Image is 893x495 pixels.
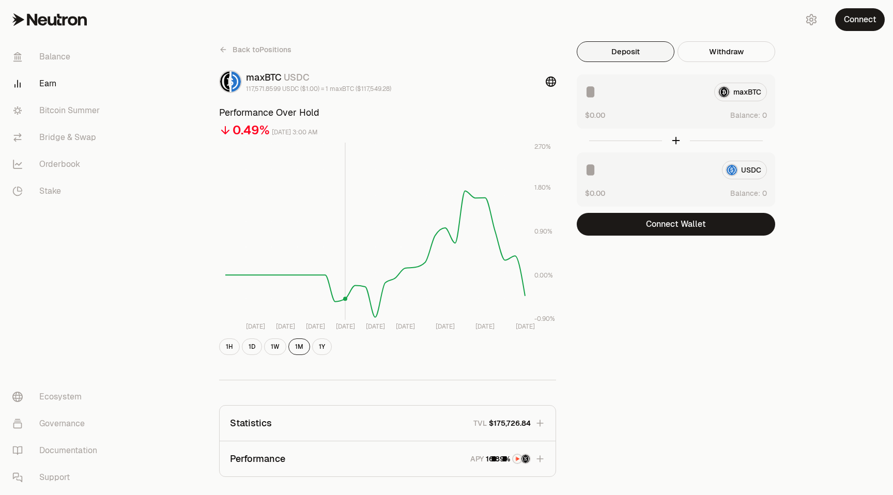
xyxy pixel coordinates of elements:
button: StatisticsTVL$175,726.84 [220,406,556,441]
div: 117,571.8599 USDC ($1.00) = 1 maxBTC ($117,549.28) [246,85,391,93]
p: Statistics [230,416,272,430]
span: Balance: [730,188,760,198]
tspan: [DATE] [436,322,455,331]
tspan: 0.00% [534,271,553,280]
img: NTRN [513,455,521,463]
a: Governance [4,410,112,437]
tspan: -0.90% [534,315,555,323]
tspan: [DATE] [516,322,535,331]
button: 1W [264,338,286,355]
tspan: [DATE] [475,322,495,331]
button: Connect Wallet [577,213,775,236]
tspan: [DATE] [276,322,295,331]
button: Deposit [577,41,674,62]
p: Performance [230,452,285,466]
a: Earn [4,70,112,97]
button: Connect [835,8,885,31]
span: Back to Positions [233,44,291,55]
tspan: [DATE] [366,322,385,331]
tspan: [DATE] [306,322,325,331]
span: Balance: [730,110,760,120]
button: 1M [288,338,310,355]
tspan: [DATE] [396,322,415,331]
img: Structured Points [521,455,530,463]
a: Bridge & Swap [4,124,112,151]
tspan: [DATE] [246,322,265,331]
a: Support [4,464,112,491]
a: Bitcoin Summer [4,97,112,124]
tspan: 0.90% [534,227,552,236]
a: Documentation [4,437,112,464]
p: TVL [473,418,487,428]
div: [DATE] 3:00 AM [272,127,318,138]
span: USDC [284,71,310,83]
a: Back toPositions [219,41,291,58]
button: PerformanceAPYNTRNStructured Points [220,441,556,476]
button: Withdraw [678,41,775,62]
p: APY [470,454,484,465]
a: Ecosystem [4,383,112,410]
tspan: [DATE] [336,322,355,331]
span: $175,726.84 [489,418,531,428]
img: maxBTC Logo [220,71,229,92]
button: $0.00 [585,188,605,198]
div: maxBTC [246,70,391,85]
a: Orderbook [4,151,112,178]
h3: Performance Over Hold [219,105,556,120]
tspan: 1.80% [534,183,551,192]
img: USDC Logo [232,71,241,92]
button: $0.00 [585,110,605,120]
tspan: 2.70% [534,143,551,151]
button: NTRNStructured Points [486,454,531,465]
button: 1D [242,338,262,355]
a: Balance [4,43,112,70]
div: 0.49% [233,122,270,138]
button: 1Y [312,338,332,355]
button: 1H [219,338,240,355]
a: Stake [4,178,112,205]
